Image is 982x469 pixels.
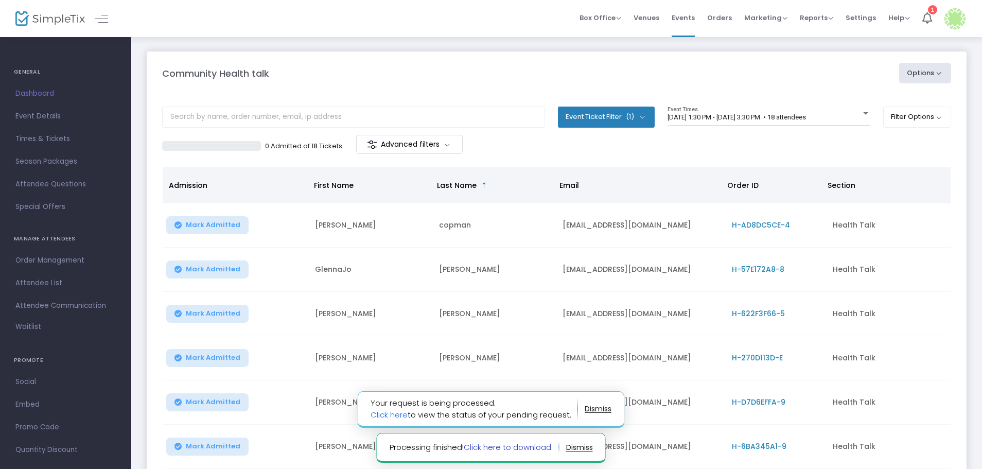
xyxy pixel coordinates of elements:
[732,441,786,451] span: H-6BA345A1-9
[186,398,240,406] span: Mark Admitted
[827,292,951,336] td: Health Talk
[166,349,249,367] button: Mark Admitted
[727,180,759,190] span: Order ID
[433,203,557,248] td: copman
[732,353,783,363] span: H-270D113D-E
[827,425,951,469] td: Health Talk
[162,107,545,128] input: Search by name, order number, email, ip address
[309,292,433,336] td: [PERSON_NAME]
[15,132,116,146] span: Times & Tickets
[166,260,249,279] button: Mark Admitted
[309,248,433,292] td: GlennaJo
[668,113,806,121] span: [DATE] 1:30 PM - [DATE] 3:30 PM • 18 attendees
[265,141,342,151] p: 0 Admitted of 18 Tickets
[672,5,695,31] span: Events
[846,5,876,31] span: Settings
[827,336,951,380] td: Health Talk
[433,336,557,380] td: [PERSON_NAME]
[433,380,557,425] td: [PERSON_NAME]
[186,442,240,450] span: Mark Admitted
[15,398,116,411] span: Embed
[732,397,785,407] span: H-D7D6EFFA-9
[14,62,117,82] h4: GENERAL
[356,135,463,154] m-button: Advanced filters
[367,140,377,150] img: filter
[15,110,116,123] span: Event Details
[556,380,725,425] td: [EMAIL_ADDRESS][DOMAIN_NAME]
[166,393,249,411] button: Mark Admitted
[309,203,433,248] td: [PERSON_NAME]
[15,178,116,191] span: Attendee Questions
[433,292,557,336] td: [PERSON_NAME]
[15,155,116,168] span: Season Packages
[309,336,433,380] td: [PERSON_NAME]
[827,203,951,248] td: Health Talk
[390,442,559,454] span: Processing finished!
[314,180,354,190] span: First Name
[15,375,116,389] span: Social
[559,180,579,190] span: Email
[744,13,787,23] span: Marketing
[162,66,269,80] m-panel-title: Community Health talk
[732,220,790,230] span: H-AD8DC5CE-4
[556,248,725,292] td: [EMAIL_ADDRESS][DOMAIN_NAME]
[166,305,249,323] button: Mark Admitted
[928,5,937,14] div: 1
[580,13,621,23] span: Box Office
[556,292,725,336] td: [EMAIL_ADDRESS][DOMAIN_NAME]
[566,439,593,456] button: dismiss
[558,107,655,127] button: Event Ticket Filter(1)
[827,380,951,425] td: Health Talk
[15,200,116,214] span: Special Offers
[15,443,116,457] span: Quantity Discount
[14,229,117,249] h4: MANAGE ATTENDEES
[437,180,477,190] span: Last Name
[15,299,116,312] span: Attendee Communication
[186,309,240,318] span: Mark Admitted
[732,264,784,274] span: H-57E172A8-8
[309,380,433,425] td: [PERSON_NAME]
[15,254,116,267] span: Order Management
[186,265,240,273] span: Mark Admitted
[899,63,952,83] button: Options
[888,13,910,23] span: Help
[707,5,732,31] span: Orders
[556,425,725,469] td: [EMAIL_ADDRESS][DOMAIN_NAME]
[186,354,240,362] span: Mark Admitted
[15,276,116,290] span: Attendee List
[556,203,725,248] td: [EMAIL_ADDRESS][DOMAIN_NAME]
[309,425,433,469] td: [PERSON_NAME]
[14,350,117,371] h4: PROMOTE
[15,421,116,434] span: Promo Code
[883,107,952,127] button: Filter Options
[800,13,833,23] span: Reports
[634,5,659,31] span: Venues
[732,308,785,319] span: H-622F3F66-5
[371,397,578,421] span: Your request is being processed. to view the status of your pending request.
[626,113,634,121] span: (1)
[166,438,249,456] button: Mark Admitted
[186,221,240,229] span: Mark Admitted
[828,180,855,190] span: Section
[827,248,951,292] td: Health Talk
[166,216,249,234] button: Mark Admitted
[15,87,116,100] span: Dashboard
[480,181,488,189] span: Sortable
[15,322,41,332] span: Waitlist
[371,409,408,420] a: Click here
[556,336,725,380] td: [EMAIL_ADDRESS][DOMAIN_NAME]
[464,442,553,453] a: Click here to download.
[433,248,557,292] td: [PERSON_NAME]
[169,180,207,190] span: Admission
[585,401,611,418] button: dismiss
